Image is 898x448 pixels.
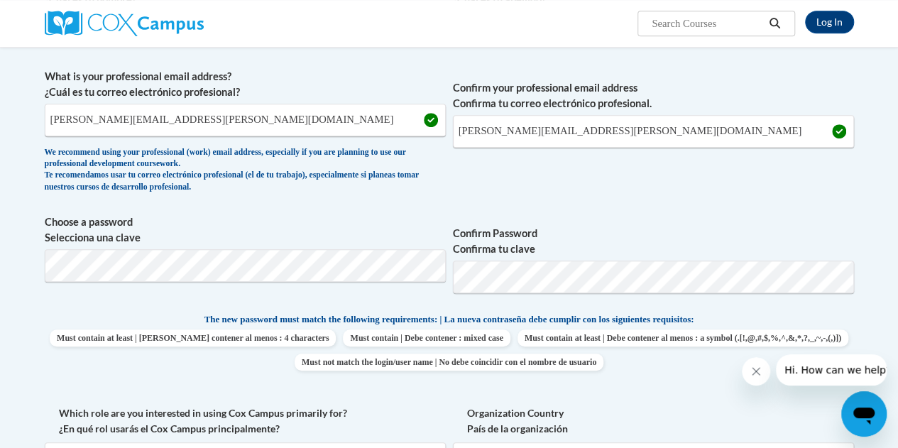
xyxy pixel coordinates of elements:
span: Must contain at least | [PERSON_NAME] contener al menos : 4 characters [50,329,336,346]
label: Organization Country País de la organización [453,405,854,437]
input: Search Courses [650,15,764,32]
span: The new password must match the following requirements: | La nueva contraseña debe cumplir con lo... [204,313,694,326]
input: Metadata input [45,104,446,136]
span: Must contain | Debe contener : mixed case [343,329,510,346]
div: We recommend using your professional (work) email address, especially if you are planning to use ... [45,147,446,194]
span: Hi. How can we help? [9,10,115,21]
iframe: Message from company [776,354,887,386]
img: Cox Campus [45,11,204,36]
span: Must not match the login/user name | No debe coincidir con el nombre de usuario [295,354,603,371]
label: What is your professional email address? ¿Cuál es tu correo electrónico profesional? [45,69,446,100]
label: Which role are you interested in using Cox Campus primarily for? ¿En qué rol usarás el Cox Campus... [45,405,446,437]
label: Confirm your professional email address Confirma tu correo electrónico profesional. [453,80,854,111]
iframe: Button to launch messaging window [841,391,887,437]
label: Confirm Password Confirma tu clave [453,226,854,257]
label: Choose a password Selecciona una clave [45,214,446,246]
span: Must contain at least | Debe contener al menos : a symbol (.[!,@,#,$,%,^,&,*,?,_,~,-,(,)]) [518,329,848,346]
button: Search [764,15,785,32]
input: Required [453,115,854,148]
iframe: Close message [742,357,770,386]
a: Log In [805,11,854,33]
